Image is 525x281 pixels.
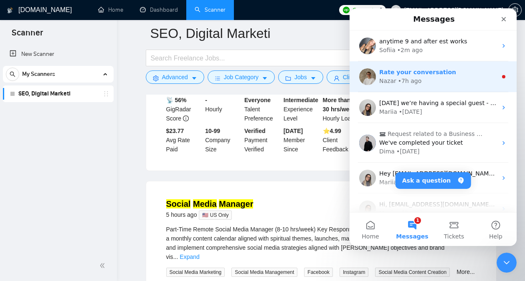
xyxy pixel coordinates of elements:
[205,128,220,134] b: 10-99
[243,126,282,154] div: Payment Verified
[285,75,291,81] span: folder
[42,204,84,238] button: Messages
[193,199,217,208] mark: Media
[282,95,321,123] div: Experience Level
[343,73,358,82] span: Client
[343,7,350,13] img: upwork-logo.png
[497,253,517,273] iframe: Intercom live chat
[166,226,474,260] span: Part-Time Remote Social Media Manager (8-10 hrs/week) Key Responsibilities *Content Strategy & Pl...
[139,225,153,231] span: Help
[321,126,360,154] div: Client Feedback
[191,75,197,81] span: caret-down
[208,70,275,84] button: barsJob Categorycaret-down
[282,126,321,154] div: Member Since
[166,210,254,220] div: 5 hours ago
[457,268,475,275] a: More...
[508,3,522,17] button: setting
[166,225,476,261] div: Part-Time Remote Social Media Manager (8-10 hrs/week) Key Responsibilities *Content Strategy & Pl...
[321,95,360,123] div: Hourly Load
[6,68,19,81] button: search
[103,90,109,97] span: holder
[203,95,243,123] div: Hourly
[215,75,221,81] span: bars
[30,193,437,199] span: Hi, [EMAIL_ADDRESS][DOMAIN_NAME], Welcome to [DOMAIN_NAME]! Why don't you check out our tutorials...
[508,7,522,13] a: setting
[304,268,333,277] span: Facebook
[205,97,207,103] b: -
[3,46,114,63] li: New Scanner
[151,53,374,63] input: Search Freelance Jobs...
[180,253,199,260] a: Expand
[162,73,188,82] span: Advanced
[173,253,178,260] span: ...
[94,225,115,231] span: Tickets
[350,8,517,246] iframe: Intercom live chat
[166,268,225,277] span: Social Media Marketing
[327,70,374,84] button: userClientcaret-down
[262,75,268,81] span: caret-down
[5,27,50,44] span: Scanner
[146,70,204,84] button: settingAdvancedcaret-down
[294,73,307,82] span: Jobs
[84,204,125,238] button: Tickets
[18,85,98,102] a: SEO, Digital Marketi
[244,97,271,103] b: Everyone
[46,164,122,181] button: Ask a question
[30,201,48,209] div: Mariia
[166,128,184,134] b: $23.77
[340,268,368,277] span: Instagram
[195,6,226,13] a: searchScanner
[165,126,204,154] div: Avg Rate Paid
[375,268,450,277] span: Social Media Content Creation
[334,75,340,81] span: user
[10,46,107,63] a: New Scanner
[165,95,204,123] div: GigRadar Score
[150,23,479,44] input: Scanner name...
[140,6,178,13] a: dashboardDashboard
[278,70,323,84] button: folderJobscaret-down
[98,6,123,13] a: homeHome
[219,199,253,208] mark: Manager
[323,97,356,113] b: More than 30 hrs/week
[3,66,114,102] li: My Scanners
[7,4,13,17] img: logo
[323,128,341,134] b: ⭐️ 4.99
[22,66,55,83] span: My Scanners
[393,7,399,13] span: user
[166,199,191,208] mark: Social
[379,5,383,15] span: 0
[224,73,259,82] span: Job Category
[353,5,378,15] span: Connects:
[231,268,297,277] span: Social Media Management
[125,204,167,238] button: Help
[153,75,159,81] span: setting
[49,201,73,209] div: • [DATE]
[203,126,243,154] div: Company Size
[284,128,303,134] b: [DATE]
[199,211,232,220] span: 🇺🇸 US Only
[6,71,19,77] span: search
[99,261,108,270] span: double-left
